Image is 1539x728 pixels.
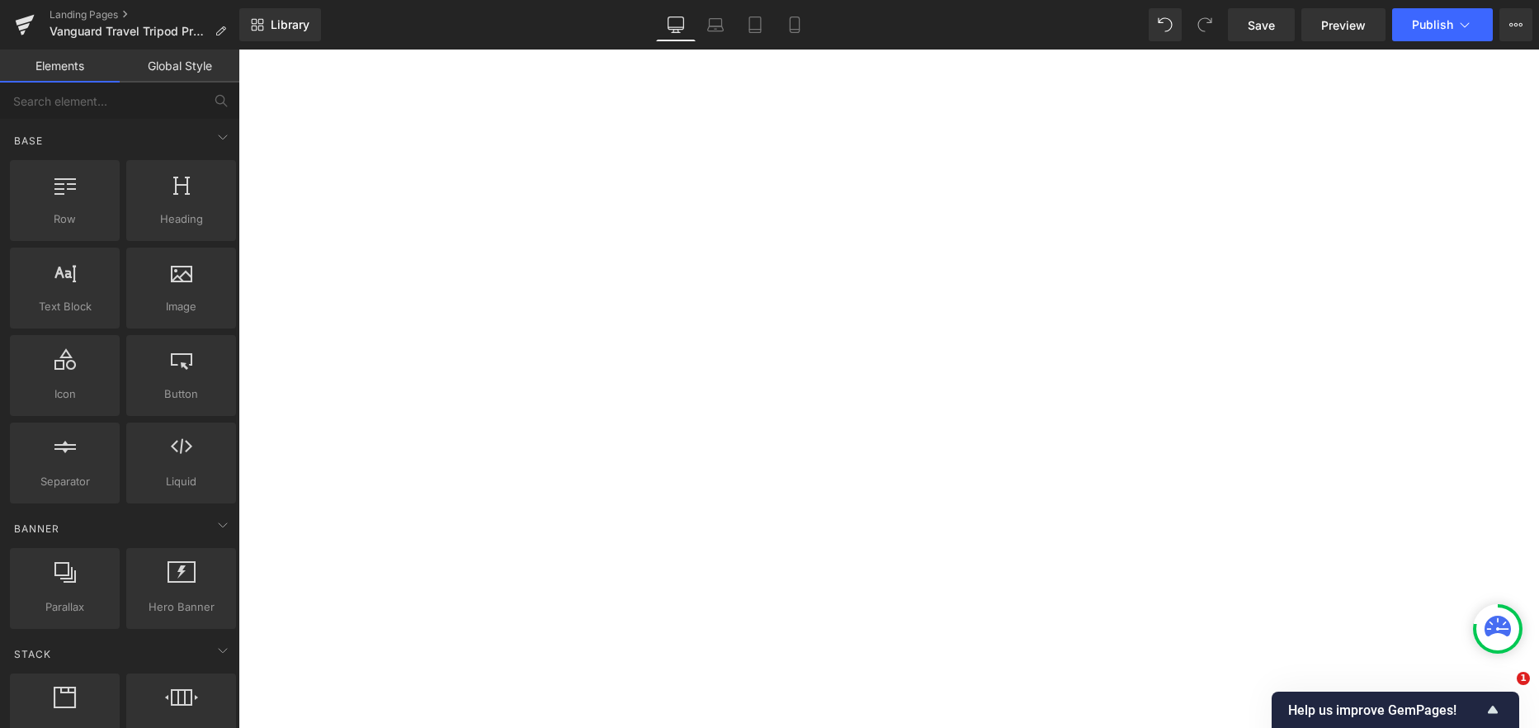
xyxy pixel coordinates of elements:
a: Landing Pages [50,8,239,21]
a: New Library [239,8,321,41]
span: Heading [131,210,231,228]
iframe: Intercom live chat [1483,672,1522,711]
span: Help us improve GemPages! [1288,702,1483,718]
span: Save [1248,17,1275,34]
span: Parallax [15,598,115,616]
span: 1 [1517,672,1530,685]
span: Icon [15,385,115,403]
a: Mobile [775,8,814,41]
span: Publish [1412,18,1453,31]
span: Vanguard Travel Tripod Promotions - [DATE] to [DATE] [50,25,208,38]
a: Global Style [120,50,239,83]
span: Button [131,385,231,403]
button: Redo [1188,8,1221,41]
button: Publish [1392,8,1493,41]
span: Base [12,133,45,149]
button: Show survey - Help us improve GemPages! [1288,700,1503,720]
span: Preview [1321,17,1366,34]
span: Image [131,298,231,315]
span: Row [15,210,115,228]
a: Laptop [696,8,735,41]
a: Tablet [735,8,775,41]
a: Preview [1301,8,1386,41]
span: Library [271,17,309,32]
span: Liquid [131,473,231,490]
a: Desktop [656,8,696,41]
span: Banner [12,521,61,537]
span: Text Block [15,298,115,315]
span: Hero Banner [131,598,231,616]
button: Undo [1149,8,1182,41]
span: Stack [12,646,53,662]
span: Separator [15,473,115,490]
button: More [1499,8,1532,41]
